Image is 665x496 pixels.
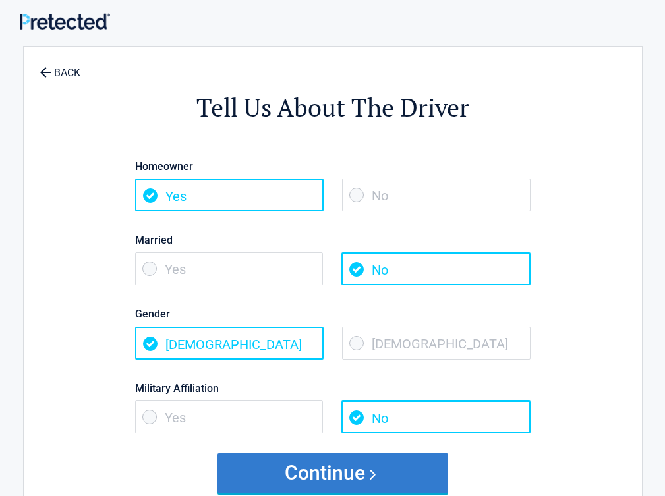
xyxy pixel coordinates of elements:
[217,453,448,493] button: Continue
[135,327,324,360] span: [DEMOGRAPHIC_DATA]
[135,379,531,397] label: Military Affiliation
[37,55,83,78] a: BACK
[135,252,324,285] span: Yes
[341,400,530,433] span: No
[342,327,531,360] span: [DEMOGRAPHIC_DATA]
[96,91,569,124] h2: Tell Us About The Driver
[135,305,531,323] label: Gender
[135,400,324,433] span: Yes
[341,252,530,285] span: No
[342,179,531,211] span: No
[20,13,110,30] img: Main Logo
[135,157,531,175] label: Homeowner
[135,179,324,211] span: Yes
[135,231,531,249] label: Married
